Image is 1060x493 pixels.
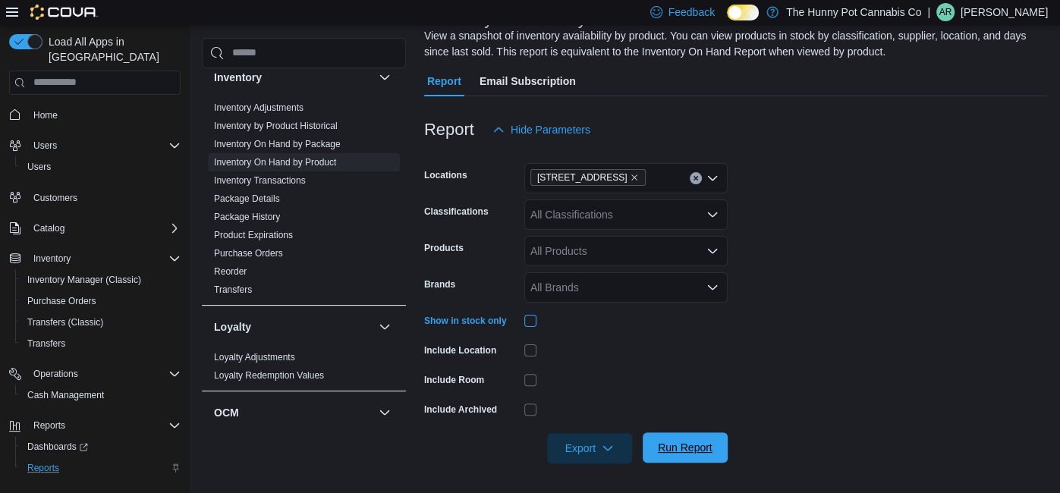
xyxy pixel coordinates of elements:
span: Users [33,140,57,152]
span: Inventory [33,253,71,265]
span: Run Report [658,440,712,455]
span: Inventory Adjustments [214,102,304,114]
button: Transfers (Classic) [15,312,187,333]
span: Operations [33,368,78,380]
h3: OCM [214,405,239,420]
a: Loyalty Redemption Values [214,370,324,381]
button: Loyalty [214,319,373,334]
span: Transfers [21,334,181,353]
button: Purchase Orders [15,290,187,312]
span: Loyalty Redemption Values [214,369,324,382]
span: AR [939,3,952,21]
span: Users [27,161,51,173]
div: OCM [202,434,406,458]
span: Cash Management [21,386,181,404]
div: Loyalty [202,348,406,391]
span: Email Subscription [480,66,576,96]
span: Home [27,105,181,124]
button: Open list of options [706,281,719,294]
div: View a snapshot of inventory availability by product. You can view products in stock by classific... [424,28,1040,60]
img: Cova [30,5,98,20]
button: Catalog [3,218,187,239]
a: Inventory Transactions [214,175,306,186]
a: Users [21,158,57,176]
button: Reports [3,415,187,436]
a: Package Details [214,193,280,204]
label: Classifications [424,206,489,218]
span: OCM Weekly Inventory [214,437,307,449]
span: Catalog [33,222,64,234]
span: 2591 Yonge St [530,169,646,186]
p: [PERSON_NAME] [961,3,1048,21]
span: Users [21,158,181,176]
span: Product Expirations [214,229,293,241]
button: Open list of options [706,209,719,221]
label: Include Room [424,374,484,386]
a: Package History [214,212,280,222]
button: Users [15,156,187,177]
button: Inventory [3,248,187,269]
label: Show in stock only [424,315,507,327]
a: Home [27,106,64,124]
span: Inventory Transactions [214,174,306,187]
span: Load All Apps in [GEOGRAPHIC_DATA] [42,34,181,64]
button: Inventory Manager (Classic) [15,269,187,290]
button: OCM [376,404,394,422]
span: Dashboards [21,438,181,456]
span: Dark Mode [727,20,728,21]
span: Loyalty Adjustments [214,351,295,363]
span: Inventory Manager (Classic) [27,274,141,286]
h3: Report [424,121,474,139]
a: Product Expirations [214,230,293,240]
a: Inventory On Hand by Package [214,139,341,149]
label: Products [424,242,464,254]
span: Transfers [27,338,65,350]
button: Operations [3,363,187,385]
a: Cash Management [21,386,110,404]
h3: Inventory [214,70,262,85]
button: Hide Parameters [486,115,596,145]
a: Dashboards [21,438,94,456]
span: Reports [27,416,181,435]
span: Package History [214,211,280,223]
span: Inventory [27,250,181,268]
button: Open list of options [706,172,719,184]
button: Inventory [214,70,373,85]
span: Report [427,66,461,96]
span: Catalog [27,219,181,237]
span: Purchase Orders [214,247,283,259]
label: Locations [424,169,467,181]
a: Reorder [214,266,247,277]
div: Inventory [202,99,406,305]
span: Operations [27,365,181,383]
label: Include Archived [424,404,497,416]
button: Home [3,104,187,126]
span: Home [33,109,58,121]
a: Customers [27,189,83,207]
span: Reports [27,462,59,474]
span: Feedback [668,5,715,20]
span: Inventory Manager (Classic) [21,271,181,289]
a: OCM Weekly Inventory [214,438,307,448]
span: Export [556,433,623,463]
a: Inventory Manager (Classic) [21,271,147,289]
span: Transfers (Classic) [27,316,103,328]
label: Brands [424,278,455,290]
a: Dashboards [15,436,187,457]
span: Users [27,137,181,155]
a: Loyalty Adjustments [214,352,295,363]
span: Inventory On Hand by Package [214,138,341,150]
button: Inventory [376,68,394,86]
button: Users [27,137,63,155]
span: Dashboards [27,441,88,453]
span: [STREET_ADDRESS] [537,170,628,185]
a: Transfers [21,334,71,353]
a: Transfers (Classic) [21,313,109,331]
a: Transfers [214,284,252,295]
button: Inventory [27,250,77,268]
button: Customers [3,187,187,209]
span: Reorder [214,265,247,278]
span: Package Details [214,193,280,205]
input: Dark Mode [727,5,759,20]
button: OCM [214,405,373,420]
